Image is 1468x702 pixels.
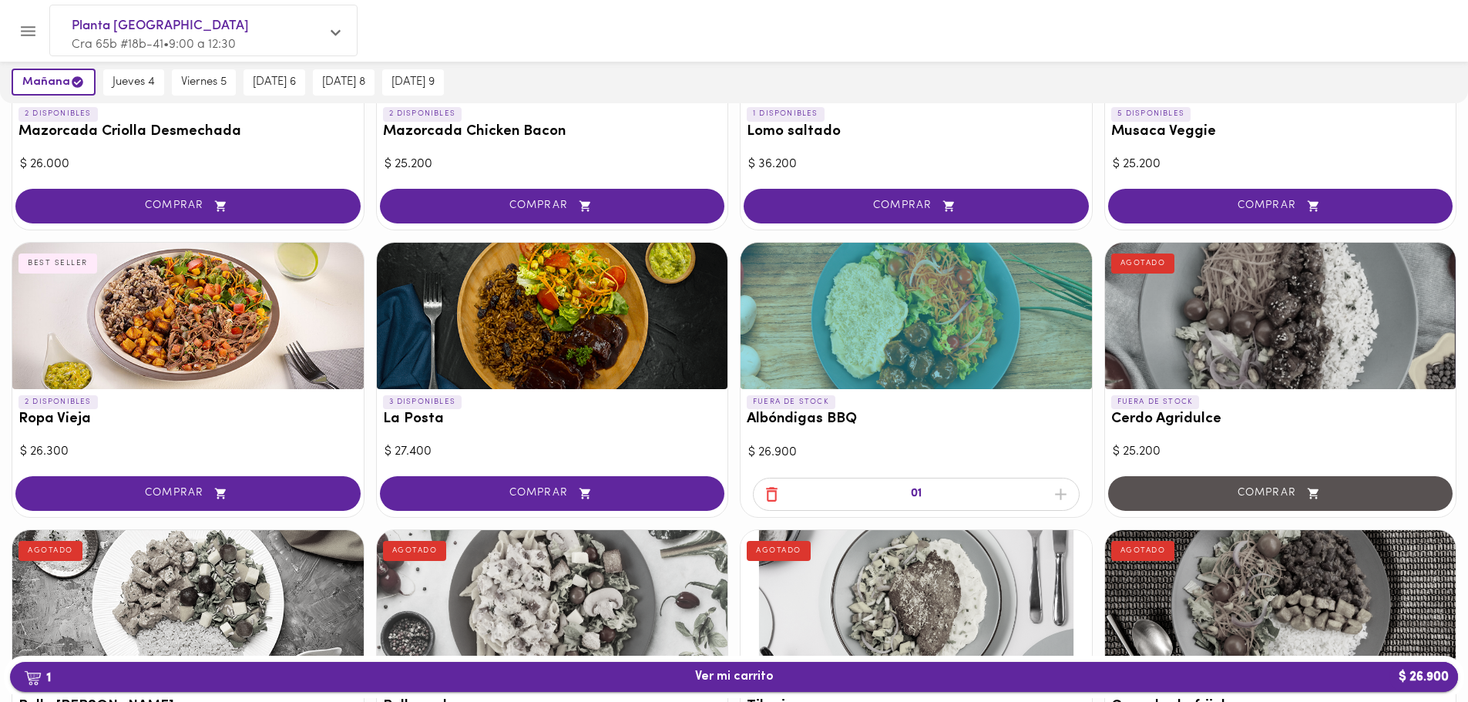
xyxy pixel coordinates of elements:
p: 2 DISPONIBLES [18,395,98,409]
p: 1 DISPONIBLES [747,107,825,121]
span: Ver mi carrito [695,670,774,684]
div: Cazuela de frijoles [1105,530,1456,677]
div: BEST SELLER [18,254,97,274]
span: [DATE] 6 [253,76,296,89]
div: AGOTADO [383,541,447,561]
iframe: Messagebird Livechat Widget [1379,613,1453,687]
button: 1Ver mi carrito$ 26.900 [10,662,1458,692]
span: COMPRAR [35,200,341,213]
h3: Mazorcada Chicken Bacon [383,124,722,140]
div: $ 25.200 [1113,156,1449,173]
h3: Lomo saltado [747,124,1086,140]
p: FUERA DE STOCK [1111,395,1200,409]
span: [DATE] 8 [322,76,365,89]
button: mañana [12,69,96,96]
p: 2 DISPONIBLES [18,107,98,121]
div: La Posta [377,243,728,389]
p: FUERA DE STOCK [747,395,835,409]
div: Pollo carbonara [377,530,728,677]
button: COMPRAR [1108,189,1453,223]
p: 5 DISPONIBLES [1111,107,1191,121]
button: COMPRAR [15,189,361,223]
span: COMPRAR [1127,200,1434,213]
p: 3 DISPONIBLES [383,395,462,409]
span: jueves 4 [113,76,155,89]
div: AGOTADO [18,541,82,561]
button: [DATE] 8 [313,69,375,96]
p: 2 DISPONIBLES [383,107,462,121]
div: $ 26.900 [748,444,1084,462]
button: jueves 4 [103,69,164,96]
button: [DATE] 9 [382,69,444,96]
button: [DATE] 6 [244,69,305,96]
p: 01 [911,485,922,503]
span: COMPRAR [399,200,706,213]
div: $ 25.200 [385,156,721,173]
span: mañana [22,75,85,89]
span: Planta [GEOGRAPHIC_DATA] [72,16,320,36]
button: COMPRAR [380,189,725,223]
div: $ 36.200 [748,156,1084,173]
button: Menu [9,12,47,50]
button: viernes 5 [172,69,236,96]
span: Cra 65b #18b-41 • 9:00 a 12:30 [72,39,236,51]
div: Albóndigas BBQ [741,243,1092,389]
h3: Albóndigas BBQ [747,411,1086,428]
div: $ 25.200 [1113,443,1449,461]
h3: Mazorcada Criolla Desmechada [18,124,358,140]
div: $ 27.400 [385,443,721,461]
div: $ 26.300 [20,443,356,461]
span: viernes 5 [181,76,227,89]
span: [DATE] 9 [391,76,435,89]
button: COMPRAR [744,189,1089,223]
b: 1 [15,667,60,687]
div: $ 26.000 [20,156,356,173]
div: Ropa Vieja [12,243,364,389]
span: COMPRAR [763,200,1070,213]
button: COMPRAR [15,476,361,511]
span: COMPRAR [399,487,706,500]
div: Cerdo Agridulce [1105,243,1456,389]
img: cart.png [24,670,42,686]
div: Pollo Tikka Massala [12,530,364,677]
span: COMPRAR [35,487,341,500]
h3: La Posta [383,411,722,428]
h3: Cerdo Agridulce [1111,411,1450,428]
h3: Ropa Vieja [18,411,358,428]
h3: Musaca Veggie [1111,124,1450,140]
div: AGOTADO [1111,541,1175,561]
button: COMPRAR [380,476,725,511]
div: AGOTADO [747,541,811,561]
div: Tilapia parmesana [741,530,1092,677]
div: AGOTADO [1111,254,1175,274]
